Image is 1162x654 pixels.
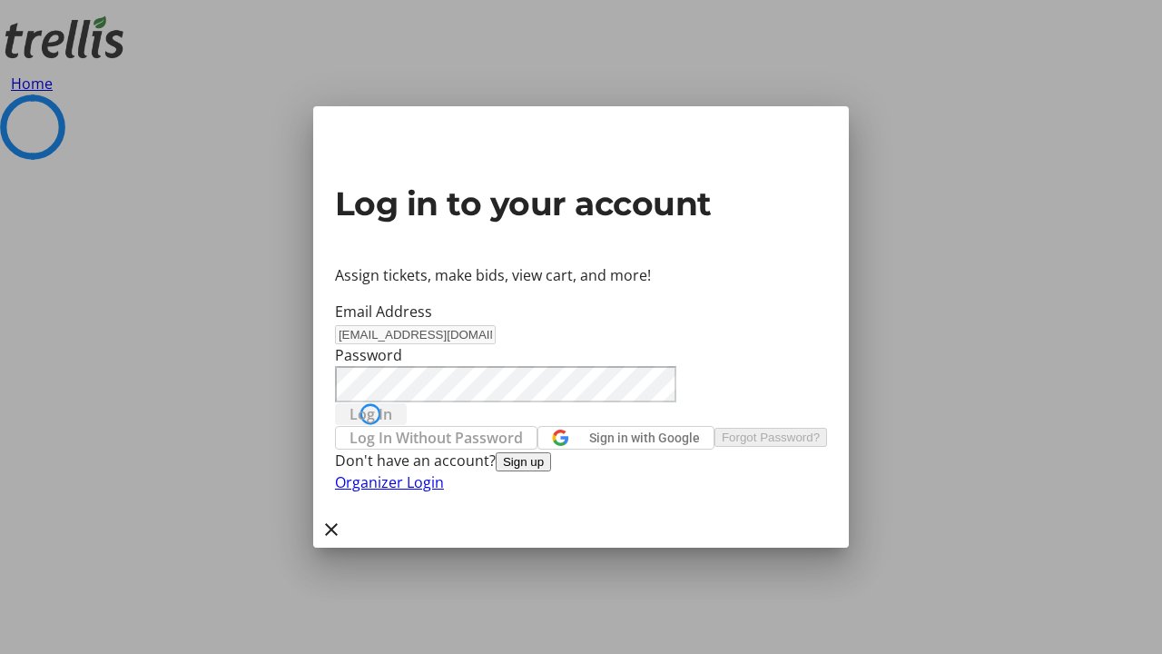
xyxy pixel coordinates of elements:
[335,302,432,322] label: Email Address
[313,511,350,548] button: Close
[335,472,444,492] a: Organizer Login
[335,325,496,344] input: Email Address
[335,450,827,471] div: Don't have an account?
[335,179,827,228] h2: Log in to your account
[714,428,827,447] button: Forgot Password?
[496,452,551,471] button: Sign up
[335,345,402,365] label: Password
[335,264,827,286] p: Assign tickets, make bids, view cart, and more!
